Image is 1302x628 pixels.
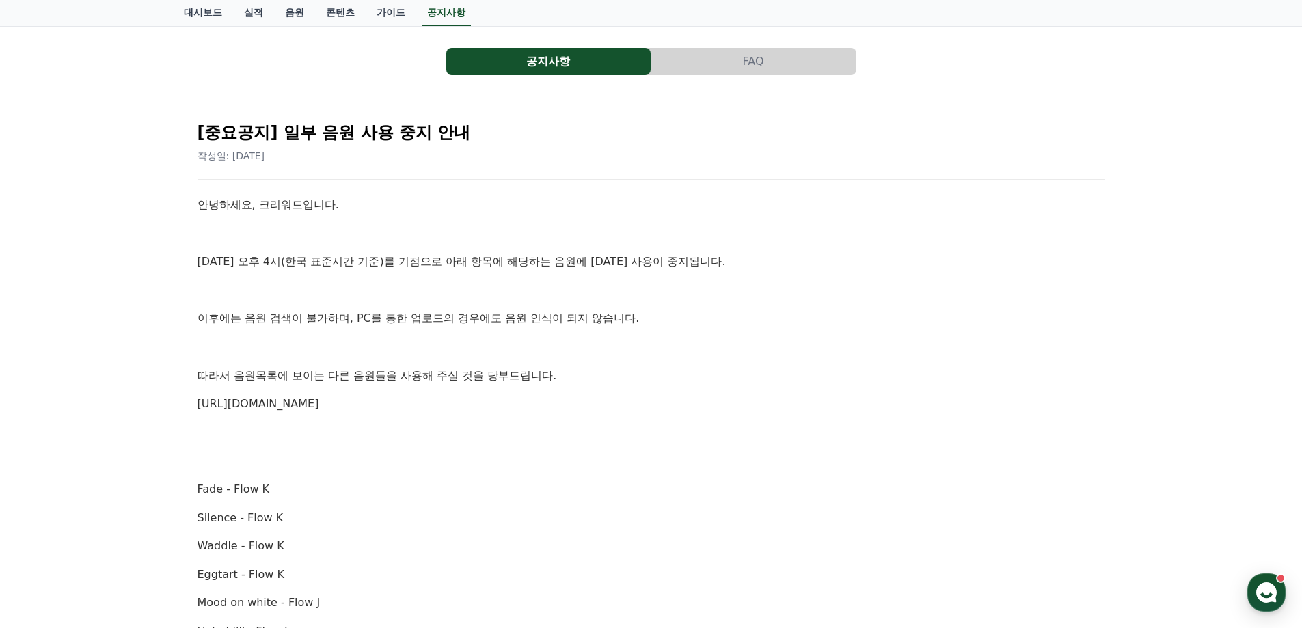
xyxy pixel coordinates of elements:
p: Waddle - Flow K [198,537,1105,555]
span: 설정 [211,454,228,465]
h2: [중요공지] 일부 음원 사용 중지 안내 [198,122,1105,144]
a: 홈 [4,433,90,467]
p: 따라서 음원목록에 보이는 다른 음원들을 사용해 주실 것을 당부드립니다. [198,367,1105,385]
p: Eggtart - Flow K [198,566,1105,584]
a: 설정 [176,433,262,467]
a: [URL][DOMAIN_NAME] [198,397,319,410]
p: 안녕하세요, 크리워드입니다. [198,196,1105,214]
p: [DATE] 오후 4시(한국 표준시간 기준)를 기점으로 아래 항목에 해당하는 음원에 [DATE] 사용이 중지됩니다. [198,253,1105,271]
a: 대화 [90,433,176,467]
p: Mood on white - Flow J [198,594,1105,612]
button: FAQ [651,48,856,75]
p: 이후에는 음원 검색이 불가하며, PC를 통한 업로드의 경우에도 음원 인식이 되지 않습니다. [198,310,1105,327]
span: 홈 [43,454,51,465]
span: 대화 [125,454,141,465]
button: 공지사항 [446,48,651,75]
p: Silence - Flow K [198,509,1105,527]
p: Fade - Flow K [198,480,1105,498]
span: 작성일: [DATE] [198,150,265,161]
